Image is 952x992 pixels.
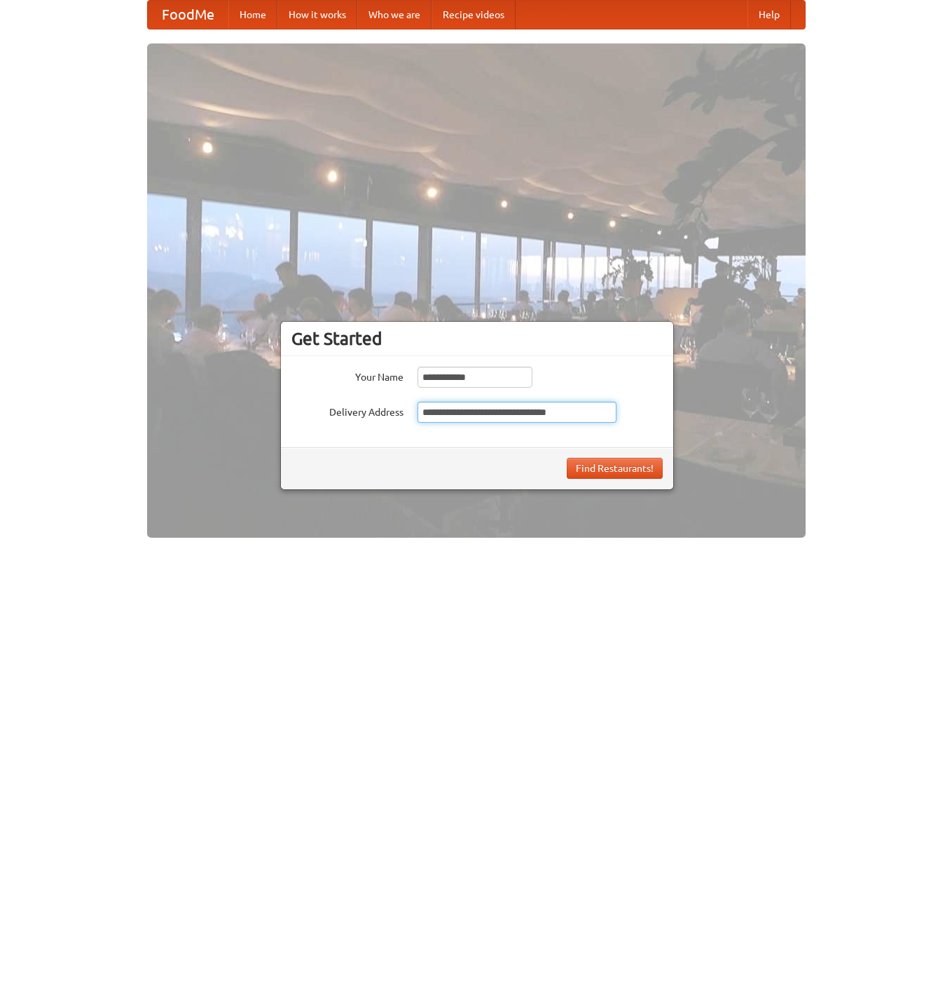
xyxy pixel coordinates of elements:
a: Home [228,1,277,29]
a: How it works [277,1,357,29]
label: Your Name [291,367,403,384]
a: FoodMe [148,1,228,29]
h3: Get Started [291,328,663,349]
a: Help [747,1,791,29]
label: Delivery Address [291,402,403,419]
button: Find Restaurants! [567,458,663,479]
a: Who we are [357,1,432,29]
a: Recipe videos [432,1,516,29]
